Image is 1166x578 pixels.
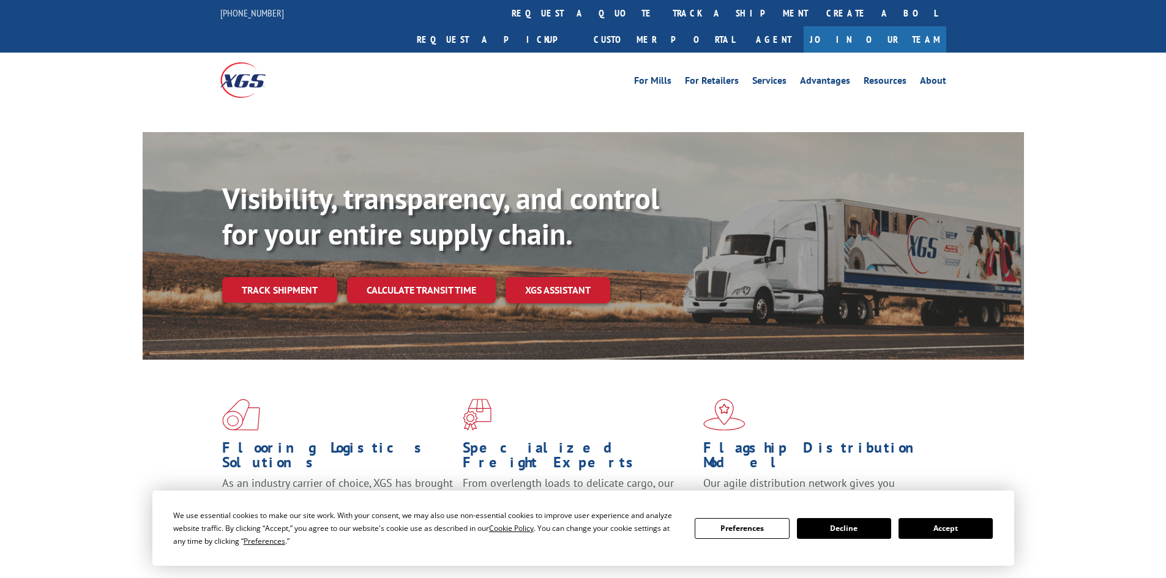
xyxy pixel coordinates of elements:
a: Services [752,76,787,89]
span: Cookie Policy [489,523,534,533]
a: For Mills [634,76,671,89]
a: Join Our Team [804,26,946,53]
img: xgs-icon-focused-on-flooring-red [463,399,491,431]
a: XGS ASSISTANT [506,277,610,303]
div: We use essential cookies to make our site work. With your consent, we may also use non-essential ... [173,509,680,547]
h1: Specialized Freight Experts [463,440,694,476]
button: Accept [899,518,993,539]
a: About [920,76,946,89]
span: Preferences [244,536,285,546]
a: Track shipment [222,277,337,303]
a: Request a pickup [408,26,585,53]
h1: Flooring Logistics Solutions [222,440,454,476]
span: As an industry carrier of choice, XGS has brought innovation and dedication to flooring logistics... [222,476,453,519]
a: Advantages [800,76,850,89]
a: Agent [744,26,804,53]
a: Resources [864,76,906,89]
a: For Retailers [685,76,739,89]
div: Cookie Consent Prompt [152,491,1014,566]
h1: Flagship Distribution Model [703,440,935,476]
a: [PHONE_NUMBER] [220,7,284,19]
img: xgs-icon-flagship-distribution-model-red [703,399,746,431]
p: From overlength loads to delicate cargo, our experienced staff knows the best way to move your fr... [463,476,694,530]
span: Our agile distribution network gives you nationwide inventory management on demand. [703,476,929,505]
a: Customer Portal [585,26,744,53]
img: xgs-icon-total-supply-chain-intelligence-red [222,399,260,431]
a: Calculate transit time [347,277,496,303]
button: Preferences [695,518,789,539]
b: Visibility, transparency, and control for your entire supply chain. [222,179,659,253]
button: Decline [797,518,891,539]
